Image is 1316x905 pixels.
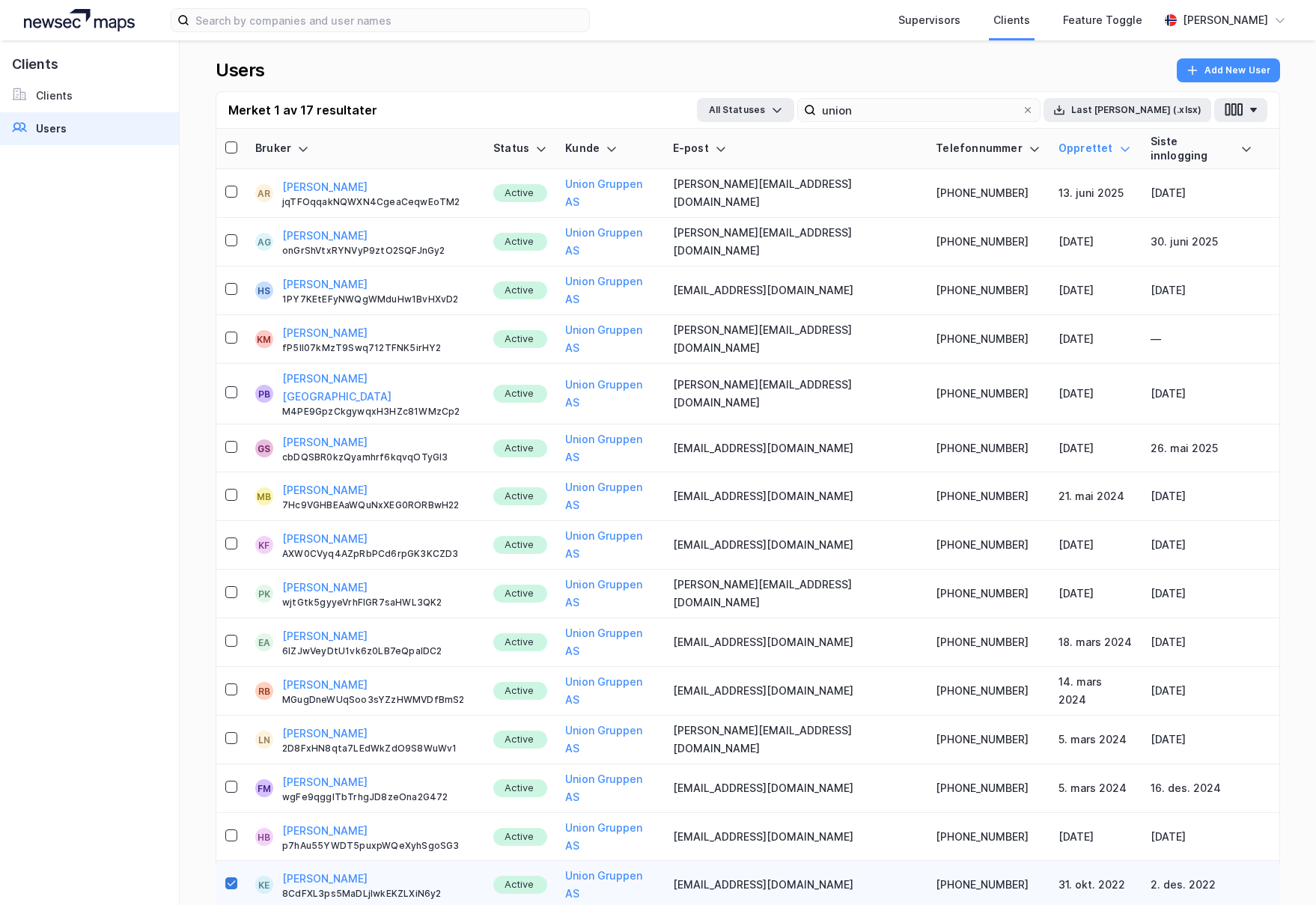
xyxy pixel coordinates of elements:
[565,722,654,758] button: Union Gruppen AS
[282,433,368,451] button: [PERSON_NAME]
[282,548,475,560] div: AXW0CVyq4AZpRbPCd6rpGK3KCZD3
[1142,667,1261,716] td: [DATE]
[282,481,368,499] button: [PERSON_NAME]
[936,633,1041,651] div: [PHONE_NUMBER]
[282,597,475,609] div: wjtGtk5gyyeVrhFIGR7saHWL3QK2
[258,585,270,603] div: PK
[565,527,654,563] button: Union Gruppen AS
[1050,764,1142,813] td: 5. mars 2024
[493,141,547,156] div: Status
[1050,424,1142,473] td: [DATE]
[258,439,270,457] div: GS
[664,570,927,618] td: [PERSON_NAME][EMAIL_ADDRESS][DOMAIN_NAME]
[936,828,1041,846] div: [PHONE_NUMBER]
[936,281,1041,299] div: [PHONE_NUMBER]
[664,169,927,218] td: [PERSON_NAME][EMAIL_ADDRESS][DOMAIN_NAME]
[258,779,271,797] div: FM
[1050,364,1142,424] td: [DATE]
[936,330,1041,348] div: [PHONE_NUMBER]
[664,618,927,667] td: [EMAIL_ADDRESS][DOMAIN_NAME]
[1050,813,1142,862] td: [DATE]
[282,870,368,888] button: [PERSON_NAME]
[282,245,475,257] div: onGrShVtxRYNVyP9ztO2SQFJnGy2
[1142,570,1261,618] td: [DATE]
[993,11,1030,29] div: Clients
[1151,135,1252,162] div: Siste innlogging
[936,233,1041,251] div: [PHONE_NUMBER]
[565,430,654,466] button: Union Gruppen AS
[282,324,368,342] button: [PERSON_NAME]
[258,385,270,403] div: PB
[1142,266,1261,315] td: [DATE]
[258,281,270,299] div: HS
[258,731,270,749] div: LN
[565,819,654,855] button: Union Gruppen AS
[282,342,475,354] div: fP5ll07kMzT9Swq712TFNK5irHY2
[664,218,927,266] td: [PERSON_NAME][EMAIL_ADDRESS][DOMAIN_NAME]
[282,499,475,511] div: 7Hc9VGHBEAaWQuNxXEG0RORBwH22
[1142,764,1261,813] td: 16. des. 2024
[1142,424,1261,473] td: 26. mai 2025
[189,9,583,31] input: Search by companies and user names
[1044,98,1211,122] button: Last [PERSON_NAME] (.xlsx)
[565,478,654,514] button: Union Gruppen AS
[816,99,1022,121] input: Search user by name, email or client
[664,315,927,364] td: [PERSON_NAME][EMAIL_ADDRESS][DOMAIN_NAME]
[24,9,135,31] img: logo.a4113a55bc3d86da70a041830d287a7e.svg
[1058,141,1133,156] div: Opprettet
[664,764,927,813] td: [EMAIL_ADDRESS][DOMAIN_NAME]
[664,364,927,424] td: [PERSON_NAME][EMAIL_ADDRESS][DOMAIN_NAME]
[258,828,270,846] div: HB
[36,87,73,105] div: Clients
[565,272,654,308] button: Union Gruppen AS
[282,888,475,900] div: 8CdFXL3ps5MaDLjlwkEKZLXiN6y2
[282,530,368,548] button: [PERSON_NAME]
[1142,218,1261,266] td: 30. juni 2025
[664,716,927,764] td: [PERSON_NAME][EMAIL_ADDRESS][DOMAIN_NAME]
[258,233,271,251] div: AG
[1050,716,1142,764] td: 5. mars 2024
[216,58,265,82] div: Users
[282,725,368,743] button: [PERSON_NAME]
[936,585,1041,603] div: [PHONE_NUMBER]
[258,184,270,202] div: AR
[936,141,1041,156] div: Telefonnummer
[1050,266,1142,315] td: [DATE]
[282,370,475,406] button: [PERSON_NAME][GEOGRAPHIC_DATA]
[257,330,271,348] div: KM
[36,120,67,138] div: Users
[1050,169,1142,218] td: 13. juni 2025
[1050,618,1142,667] td: 18. mars 2024
[936,487,1041,505] div: [PHONE_NUMBER]
[282,840,475,852] div: p7hAu55YWDT5puxpWQeXyhSgoSG3
[1050,315,1142,364] td: [DATE]
[258,536,269,554] div: KF
[282,627,368,645] button: [PERSON_NAME]
[664,266,927,315] td: [EMAIL_ADDRESS][DOMAIN_NAME]
[282,743,475,755] div: 2D8FxHN8qta7LEdWkZdO9S8WuWv1
[1241,833,1316,905] div: Kontrollprogram for chat
[1063,11,1142,29] div: Feature Toggle
[282,645,475,657] div: 6IZJwVeyDtU1vk6z0LB7eQpalDC2
[1142,472,1261,521] td: [DATE]
[282,579,368,597] button: [PERSON_NAME]
[1142,169,1261,218] td: [DATE]
[1142,521,1261,570] td: [DATE]
[258,876,269,894] div: KE
[282,196,475,208] div: jqTFOqqakNQWXN4CgeaCeqwEoTM2
[664,667,927,716] td: [EMAIL_ADDRESS][DOMAIN_NAME]
[936,731,1041,749] div: [PHONE_NUMBER]
[1142,364,1261,424] td: [DATE]
[898,11,960,29] div: Supervisors
[936,385,1041,403] div: [PHONE_NUMBER]
[282,227,368,245] button: [PERSON_NAME]
[1142,813,1261,862] td: [DATE]
[565,141,654,156] div: Kunde
[255,141,475,156] div: Bruker
[282,822,368,840] button: [PERSON_NAME]
[282,773,368,791] button: [PERSON_NAME]
[257,487,271,505] div: MB
[673,141,919,156] div: E-post
[1183,11,1268,29] div: [PERSON_NAME]
[565,770,654,806] button: Union Gruppen AS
